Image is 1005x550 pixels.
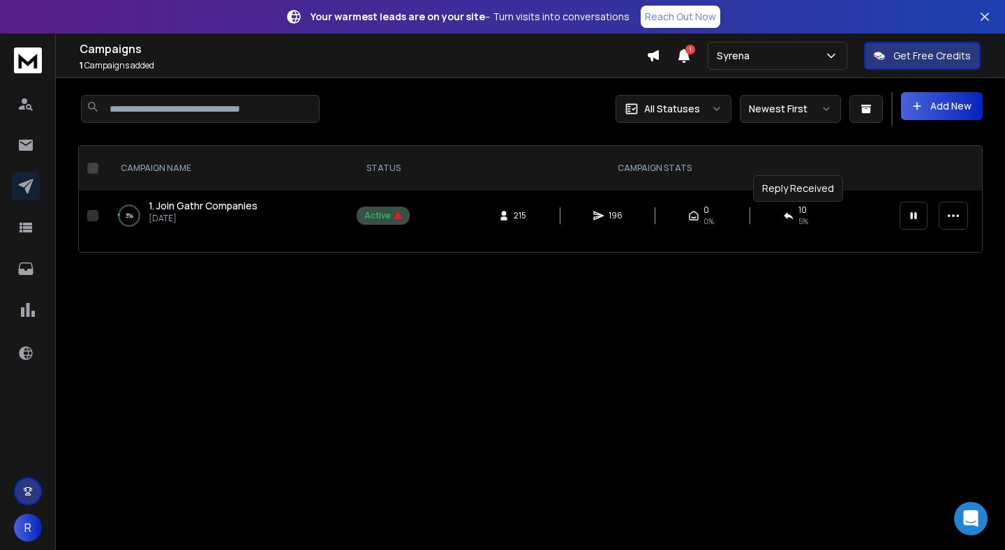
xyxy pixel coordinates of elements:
p: 3 % [126,209,133,223]
button: R [14,514,42,542]
div: Reply Received [753,175,843,202]
p: Syrena [717,49,755,63]
button: Get Free Credits [864,42,981,70]
th: CAMPAIGN NAME [104,146,348,191]
div: Open Intercom Messenger [954,502,988,535]
span: 196 [609,210,623,221]
h1: Campaigns [80,40,646,57]
span: 10 [798,205,807,216]
span: 0% [703,216,714,227]
p: Campaigns added [80,60,646,71]
p: – Turn visits into conversations [311,10,630,24]
td: 3%1. Join Gathr Companies[DATE] [104,191,348,241]
img: logo [14,47,42,73]
button: Newest First [740,95,841,123]
p: All Statuses [644,102,700,116]
button: Add New [901,92,983,120]
p: Get Free Credits [893,49,971,63]
p: Reach Out Now [645,10,716,24]
a: 1. Join Gathr Companies [149,199,258,213]
th: STATUS [348,146,418,191]
div: Active [364,210,402,221]
strong: Your warmest leads are on your site [311,10,485,23]
span: 5 % [798,216,808,227]
th: CAMPAIGN STATS [418,146,891,191]
span: 1 [80,59,83,71]
span: 1. Join Gathr Companies [149,199,258,212]
span: 0 [703,205,709,216]
p: [DATE] [149,213,258,224]
span: 1 [685,45,695,54]
a: Reach Out Now [641,6,720,28]
span: 215 [514,210,528,221]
